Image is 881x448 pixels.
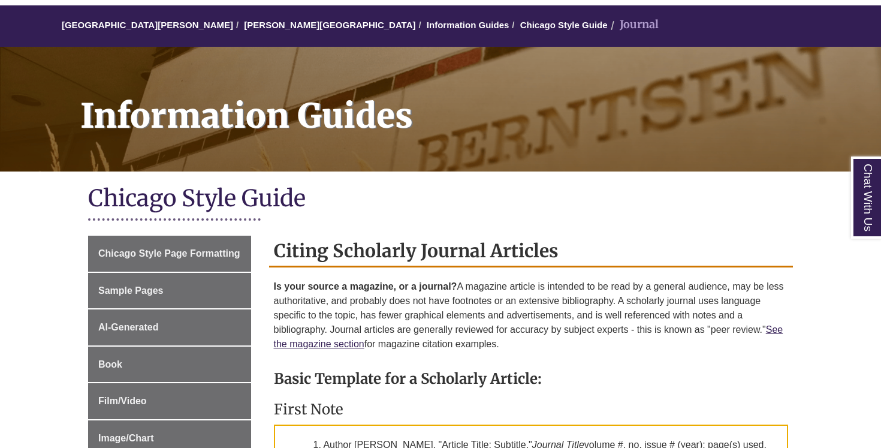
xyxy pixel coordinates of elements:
strong: Basic Template for a Scholarly Article: [274,369,542,388]
h2: Citing Scholarly Journal Articles [269,236,793,267]
a: [PERSON_NAME][GEOGRAPHIC_DATA] [244,20,415,30]
a: Information Guides [427,20,509,30]
h3: First Note [274,400,789,419]
span: Sample Pages [98,285,164,296]
a: Chicago Style Page Formatting [88,236,251,272]
a: [GEOGRAPHIC_DATA][PERSON_NAME] [62,20,233,30]
a: Film/Video [88,383,251,419]
p: A magazine article is intended to be read by a general audience, may be less authoritative, and p... [274,279,789,351]
h1: Information Guides [67,47,881,156]
h1: Chicago Style Guide [88,184,793,215]
span: Image/Chart [98,433,153,443]
li: Journal [608,16,659,34]
strong: Is your source a magazine, or a journal? [274,281,457,291]
a: Chicago Style Guide [520,20,608,30]
a: Book [88,347,251,383]
span: AI-Generated [98,322,158,332]
a: Sample Pages [88,273,251,309]
span: Film/Video [98,396,147,406]
a: AI-Generated [88,309,251,345]
span: Book [98,359,122,369]
span: Chicago Style Page Formatting [98,248,240,258]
